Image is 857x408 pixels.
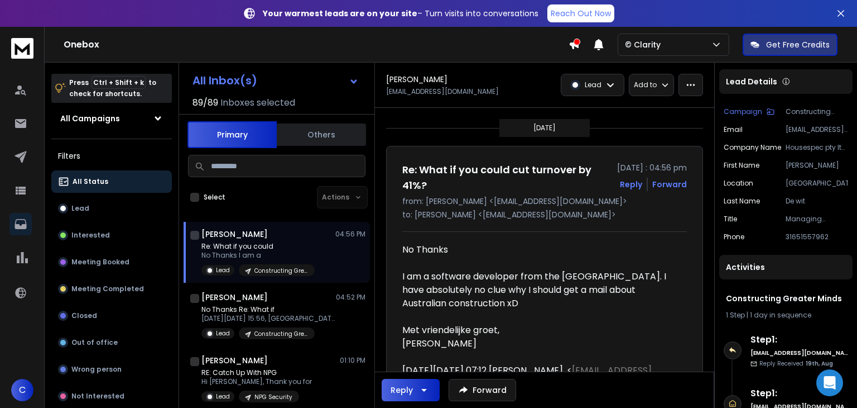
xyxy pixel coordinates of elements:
span: 89 / 89 [192,96,218,110]
div: [DATE][DATE] 07:12 [PERSON_NAME], < > wrote: [402,364,678,391]
p: Lead [216,329,230,338]
p: 04:52 PM [336,293,365,302]
p: 04:56 PM [335,230,365,239]
button: Lead [51,197,172,220]
img: logo [11,38,33,59]
button: C [11,379,33,401]
h1: Constructing Greater Minds [726,293,846,304]
p: De wit [786,197,848,206]
a: Reach Out Now [547,4,614,22]
h6: Step 1 : [750,333,848,347]
p: Managing Director [786,215,848,224]
p: [EMAIL_ADDRESS][DOMAIN_NAME] [786,125,848,134]
p: Phone [724,233,744,241]
h6: Step 1 : [750,387,848,400]
button: All Status [51,170,172,193]
p: Lead Details [726,76,777,87]
h1: [PERSON_NAME] [201,355,268,366]
p: © Clarity [625,39,665,50]
strong: Your warmest leads are on your site [263,8,417,19]
h3: Inboxes selected [220,96,295,110]
span: 19th, Aug [806,359,833,368]
p: Company Name [724,143,781,152]
button: Others [277,122,366,147]
p: NPG Security [254,393,292,401]
span: 1 day in sequence [750,310,811,320]
h1: [PERSON_NAME] [386,74,447,85]
button: All Campaigns [51,107,172,130]
div: I am a software developer from the [GEOGRAPHIC_DATA]. I have absolutely no clue why I should get ... [402,270,678,310]
button: Closed [51,305,172,327]
h1: [PERSON_NAME] [201,292,268,303]
button: Interested [51,224,172,246]
button: Forward [449,379,516,401]
h1: All Campaigns [60,113,120,124]
button: Reply [382,379,440,401]
p: title [724,215,737,224]
p: Last Name [724,197,760,206]
p: Lead [216,266,230,274]
p: Closed [71,311,97,320]
h1: All Inbox(s) [192,75,257,86]
h1: Re: What if you could cut turnover by 41%? [402,162,610,193]
p: Press to check for shortcuts. [69,77,156,99]
p: to: [PERSON_NAME] <[EMAIL_ADDRESS][DOMAIN_NAME]> [402,209,687,220]
button: Campaign [724,107,774,116]
button: Not Interested [51,385,172,407]
div: | [726,311,846,320]
p: Interested [71,231,110,240]
div: Met vriendelijke groet, [402,324,678,350]
h1: Onebox [64,38,569,51]
p: All Status [73,177,108,186]
p: Reply Received [759,359,833,368]
p: Email [724,125,743,134]
p: location [724,179,753,188]
p: [DATE] [533,124,556,132]
p: Housespec pty ltd (Builders) [786,143,848,152]
p: Constructing Greater Minds [786,107,848,116]
p: 01:10 PM [340,356,365,365]
div: Activities [719,255,853,279]
div: Reply [391,385,413,396]
p: [GEOGRAPHIC_DATA] [786,179,848,188]
p: Not Interested [71,392,124,401]
p: – Turn visits into conversations [263,8,538,19]
p: First Name [724,161,759,170]
button: Wrong person [51,358,172,381]
p: [EMAIL_ADDRESS][DOMAIN_NAME] [386,87,499,96]
div: [PERSON_NAME] [402,337,678,350]
p: No Thanks I am a [201,251,315,260]
p: Hi [PERSON_NAME], Thank you for [201,377,312,386]
p: Meeting Booked [71,258,129,267]
button: Out of office [51,331,172,354]
h6: [EMAIL_ADDRESS][DOMAIN_NAME] [750,349,848,357]
p: Out of office [71,338,118,347]
p: Get Free Credits [766,39,830,50]
p: RE: Catch Up With NPG [201,368,312,377]
span: 1 Step [726,310,745,320]
button: Primary [187,121,277,148]
p: Re: What if you could [201,242,315,251]
p: Constructing Greater Minds [254,330,308,338]
p: Wrong person [71,365,122,374]
p: [DATE] : 04:56 pm [617,162,687,173]
span: Ctrl + Shift + k [92,76,146,89]
div: No Thanks [402,243,678,257]
p: Add to [634,80,657,89]
div: Open Intercom Messenger [816,369,843,396]
button: Meeting Booked [51,251,172,273]
p: Constructing Greater Minds [254,267,308,275]
p: Campaign [724,107,762,116]
button: Get Free Credits [743,34,837,56]
p: No Thanks Re: What if [201,305,335,314]
label: Select [204,193,225,202]
p: Lead [216,392,230,401]
p: Meeting Completed [71,284,144,293]
p: from: [PERSON_NAME] <[EMAIL_ADDRESS][DOMAIN_NAME]> [402,196,687,207]
p: [DATE][DATE] 15:56, [GEOGRAPHIC_DATA] [201,314,335,323]
p: Lead [71,204,89,213]
p: 31651557962 [786,233,848,241]
button: Meeting Completed [51,278,172,300]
